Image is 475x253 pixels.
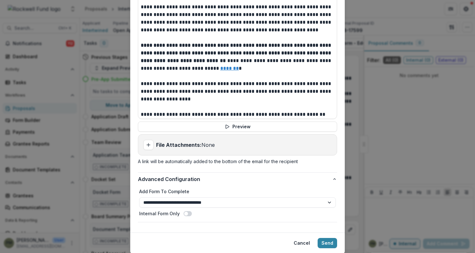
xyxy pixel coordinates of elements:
[318,238,337,248] button: Send
[156,142,201,148] strong: File Attachments:
[139,188,336,195] label: Add Form To Complete
[138,158,337,165] p: A link will be automatically added to the bottom of the email for the recipient
[156,141,215,149] p: None
[138,173,337,186] button: Advanced Configuration
[138,186,337,222] div: Advanced Configuration
[139,210,180,217] label: Internal Form Only
[290,238,314,248] button: Cancel
[138,122,337,132] button: Preview
[138,175,332,183] span: Advanced Configuration
[143,140,154,150] button: Add attachment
